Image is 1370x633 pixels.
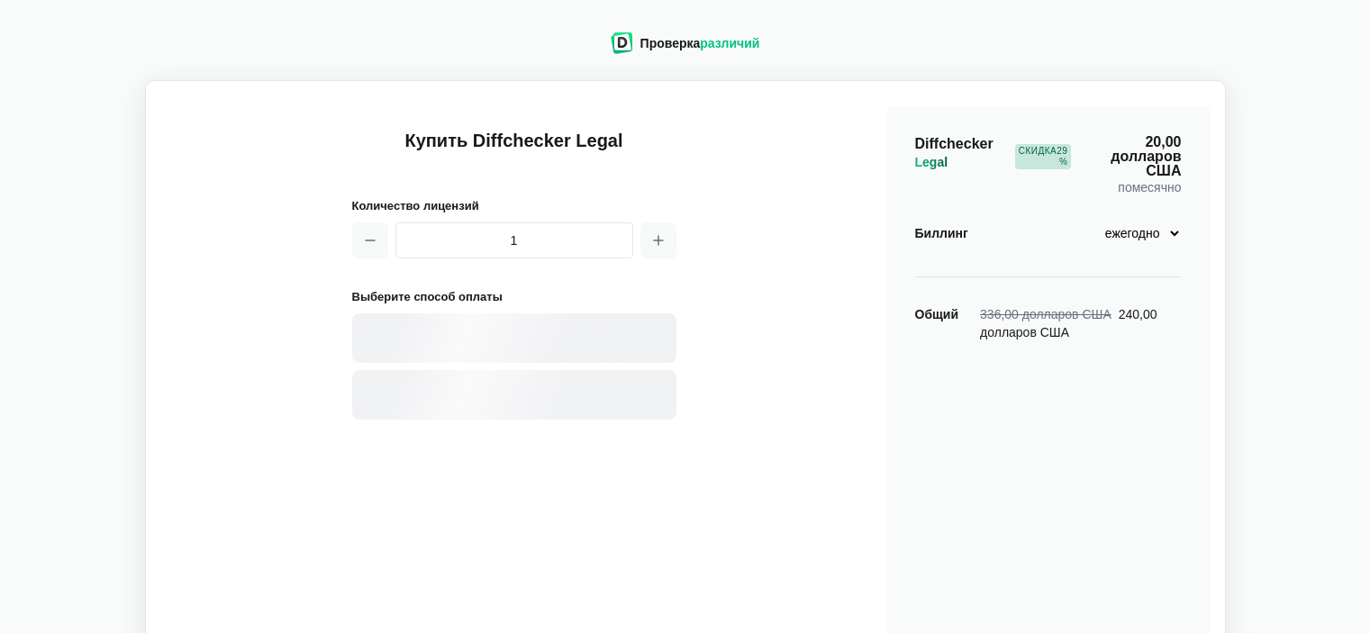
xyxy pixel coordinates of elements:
[1118,180,1181,194] font: помесячно
[915,226,968,240] font: Биллинг
[352,199,479,213] font: Количество лицензий
[611,32,633,54] img: Логотип Diffchecker
[352,290,503,303] font: Выберите способ оплаты
[1019,146,1057,156] font: Скидка
[404,131,622,150] font: Купить Diffchecker Legal
[980,307,1111,321] font: 336,00 долларов США
[1111,134,1181,178] font: 20,00 долларов США
[611,42,760,57] a: Логотип DiffcheckerПроверкаразличий
[915,136,993,151] font: Diffchecker
[700,36,759,50] font: различий
[915,155,948,169] font: Legal
[980,307,1157,339] font: 240,00 долларов США
[395,222,633,258] input: 1
[640,36,701,50] font: Проверка
[915,307,959,321] font: Общий
[1057,146,1067,167] font: 29 %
